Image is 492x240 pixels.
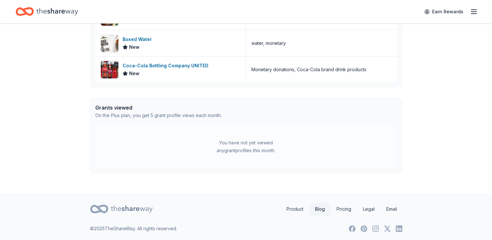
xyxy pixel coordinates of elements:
p: © 2025 TheShareWay. All rights reserved. [90,225,177,233]
div: water, monetary [251,39,286,47]
a: Home [16,4,78,19]
a: Earn Rewards [420,6,467,18]
nav: quick links [281,203,402,216]
div: Monetary donations, Coca-Cola brand drink products [251,66,366,73]
a: Pricing [331,203,356,216]
div: Grants viewed [95,104,222,112]
div: Coca-Cola Bottling Company UNITED [123,62,211,70]
img: Image for Boxed Water [101,34,118,52]
div: Boxed Water [123,35,154,43]
span: New [129,43,140,51]
div: You have not yet viewed any grant profiles this month. [206,139,287,154]
div: On the Plus plan, you get 5 grant profile views each month. [95,112,222,119]
a: Email [381,203,402,216]
a: Blog [310,203,330,216]
img: Image for Coca-Cola Bottling Company UNITED [101,61,118,78]
a: Product [281,203,309,216]
a: Legal [358,203,380,216]
span: New [129,70,140,77]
